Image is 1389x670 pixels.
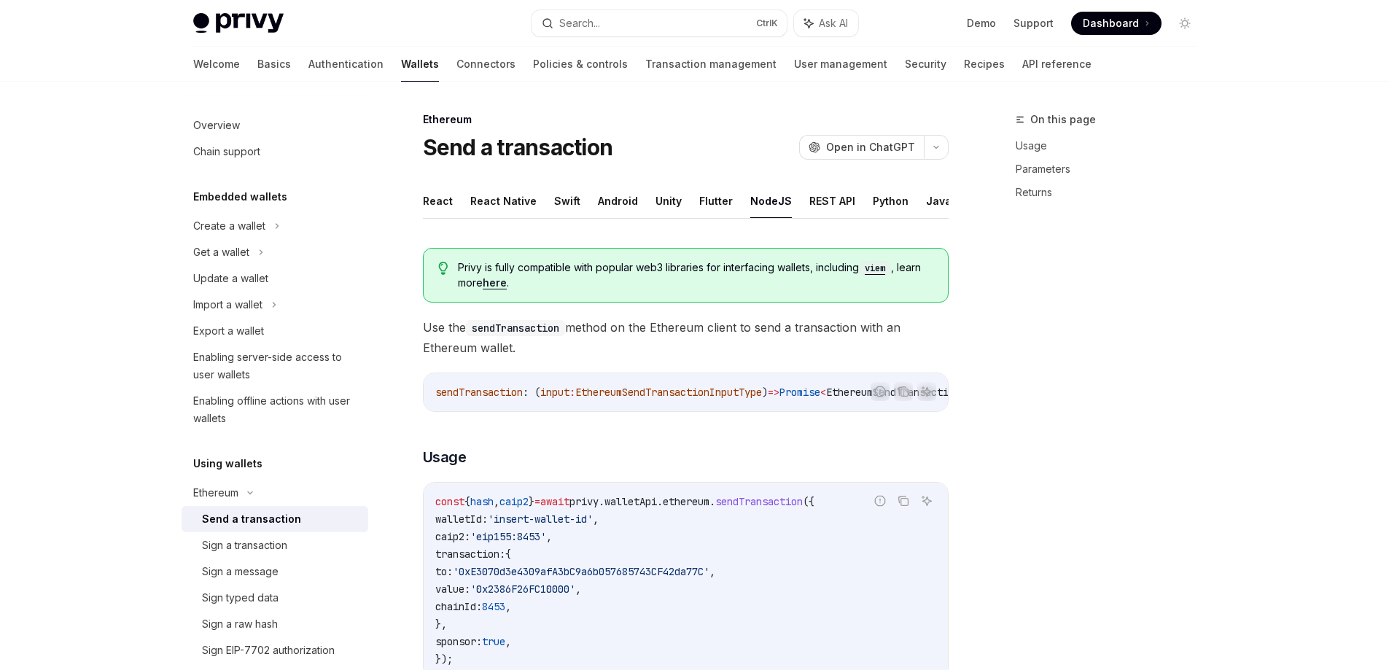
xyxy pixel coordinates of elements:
[308,47,384,82] a: Authentication
[423,112,949,127] div: Ethereum
[604,495,657,508] span: walletApi
[193,322,264,340] div: Export a wallet
[482,635,505,648] span: true
[193,484,238,502] div: Ethereum
[505,635,511,648] span: ,
[809,184,855,218] button: REST API
[423,317,949,358] span: Use the method on the Ethereum client to send a transaction with an Ethereum wallet.
[1013,16,1054,31] a: Support
[182,611,368,637] a: Sign a raw hash
[645,47,777,82] a: Transaction management
[202,563,279,580] div: Sign a message
[599,495,604,508] span: .
[435,565,453,578] span: to:
[401,47,439,82] a: Wallets
[435,548,505,561] span: transaction:
[546,530,552,543] span: ,
[873,184,909,218] button: Python
[794,47,887,82] a: User management
[533,47,628,82] a: Policies & controls
[794,10,858,36] button: Ask AI
[202,642,335,659] div: Sign EIP-7702 authorization
[859,261,891,273] a: viem
[554,184,580,218] button: Swift
[575,583,581,596] span: ,
[182,506,368,532] a: Send a transaction
[750,184,792,218] button: NodeJS
[202,615,278,633] div: Sign a raw hash
[655,184,682,218] button: Unity
[182,265,368,292] a: Update a wallet
[470,530,546,543] span: 'eip155:8453'
[505,548,511,561] span: {
[894,491,913,510] button: Copy the contents from the code block
[193,244,249,261] div: Get a wallet
[1173,12,1197,35] button: Toggle dark mode
[709,495,715,508] span: .
[559,15,600,32] div: Search...
[859,261,891,276] code: viem
[193,13,284,34] img: light logo
[470,184,537,218] button: React Native
[540,495,569,508] span: await
[193,270,268,287] div: Update a wallet
[202,510,301,528] div: Send a transaction
[202,537,287,554] div: Sign a transaction
[926,184,952,218] button: Java
[182,112,368,139] a: Overview
[435,530,470,543] span: caip2:
[529,495,534,508] span: }
[523,386,540,399] span: : (
[1022,47,1092,82] a: API reference
[482,600,505,613] span: 8453
[193,455,262,472] h5: Using wallets
[917,491,936,510] button: Ask AI
[967,16,996,31] a: Demo
[423,184,453,218] button: React
[453,565,709,578] span: '0xE3070d3e4309afA3bC9a6b057685743CF42da77C'
[435,583,470,596] span: value:
[435,653,453,666] span: });
[826,386,1030,399] span: EthereumSendTransactionResponseType
[499,495,529,508] span: caip2
[466,320,565,336] code: sendTransaction
[803,495,814,508] span: ({
[435,600,482,613] span: chainId:
[819,16,848,31] span: Ask AI
[532,10,787,36] button: Search...CtrlK
[494,495,499,508] span: ,
[657,495,663,508] span: .
[715,495,803,508] span: sendTransaction
[488,513,593,526] span: 'insert-wallet-id'
[1030,111,1096,128] span: On this page
[193,392,359,427] div: Enabling offline actions with user wallets
[569,386,575,399] span: :
[1016,134,1208,157] a: Usage
[709,565,715,578] span: ,
[423,447,467,467] span: Usage
[1016,157,1208,181] a: Parameters
[575,386,762,399] span: EthereumSendTransactionInputType
[871,491,890,510] button: Report incorrect code
[756,17,778,29] span: Ctrl K
[182,388,368,432] a: Enabling offline actions with user wallets
[435,618,447,631] span: },
[768,386,779,399] span: =>
[699,184,733,218] button: Flutter
[193,348,359,383] div: Enabling server-side access to user wallets
[202,589,279,607] div: Sign typed data
[182,532,368,558] a: Sign a transaction
[456,47,515,82] a: Connectors
[435,513,488,526] span: walletId:
[193,47,240,82] a: Welcome
[762,386,768,399] span: )
[505,600,511,613] span: ,
[894,382,913,401] button: Copy the contents from the code block
[593,513,599,526] span: ,
[193,117,240,134] div: Overview
[1016,181,1208,204] a: Returns
[663,495,709,508] span: ethereum
[182,139,368,165] a: Chain support
[871,382,890,401] button: Report incorrect code
[435,386,523,399] span: sendTransaction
